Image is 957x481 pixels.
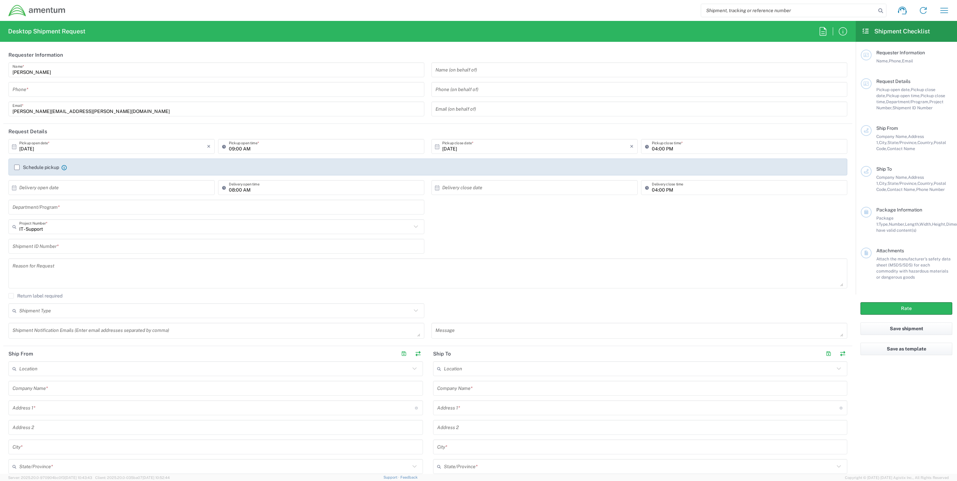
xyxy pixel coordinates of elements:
span: Pickup open time, [886,93,921,98]
button: Save as template [860,343,952,355]
span: Department/Program, [886,99,929,104]
span: Requester Information [876,50,925,55]
span: Package 1: [876,216,894,227]
span: Attachments [876,248,904,253]
label: Return label required [8,293,62,299]
span: City, [879,181,887,186]
span: Company Name, [876,175,908,180]
label: Schedule pickup [14,165,59,170]
span: Server: 2025.20.0-970904bc0f3 [8,476,92,480]
span: Client: 2025.20.0-035ba07 [95,476,170,480]
h2: Ship From [8,350,33,357]
span: Copyright © [DATE]-[DATE] Agistix Inc., All Rights Reserved [845,475,949,481]
span: Type, [879,222,889,227]
h2: Desktop Shipment Request [8,27,85,35]
span: Email [902,58,913,63]
h2: Requester Information [8,52,63,58]
span: [DATE] 10:43:43 [65,476,92,480]
h2: Ship To [433,350,451,357]
i: × [630,141,634,152]
span: Country, [918,140,934,145]
span: State/Province, [887,140,918,145]
span: [DATE] 10:52:44 [142,476,170,480]
span: Country, [918,181,934,186]
span: City, [879,140,887,145]
input: Shipment, tracking or reference number [701,4,876,17]
h2: Shipment Checklist [862,27,930,35]
a: Support [383,475,400,479]
span: Ship From [876,125,898,131]
span: Company Name, [876,134,908,139]
span: Package Information [876,207,922,213]
h2: Request Details [8,128,47,135]
span: Shipment ID Number [893,105,933,110]
span: Name, [876,58,889,63]
button: Save shipment [860,322,952,335]
i: × [207,141,211,152]
span: Attach the manufacturer’s safety data sheet (MSDS/SDS) for each commodity with hazardous material... [876,256,951,280]
button: Rate [860,302,952,315]
img: dyncorp [8,4,66,17]
span: Number, [889,222,905,227]
span: Width, [920,222,932,227]
span: Request Details [876,79,910,84]
span: Height, [932,222,946,227]
span: Phone, [889,58,902,63]
a: Feedback [400,475,418,479]
span: State/Province, [887,181,918,186]
span: Ship To [876,166,892,172]
span: Length, [905,222,920,227]
span: Contact Name [887,146,915,151]
span: Phone Number [916,187,945,192]
span: Pickup open date, [876,87,911,92]
span: Contact Name, [887,187,916,192]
